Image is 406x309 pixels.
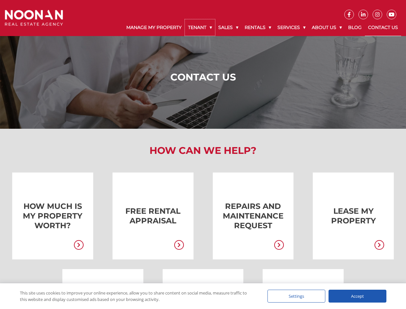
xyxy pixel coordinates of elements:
div: This site uses cookies to improve your online experience, allow you to share content on social me... [20,290,255,303]
a: Tenant [185,19,215,36]
h1: Contact Us [6,71,400,83]
a: Sales [215,19,241,36]
img: Noonan Real Estate Agency [5,10,63,26]
a: Rentals [241,19,274,36]
div: Accept [329,290,386,303]
a: About Us [309,19,345,36]
a: Contact Us [365,19,401,36]
a: Manage My Property [123,19,185,36]
a: Services [274,19,309,36]
div: Settings [267,290,325,303]
a: Blog [345,19,365,36]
